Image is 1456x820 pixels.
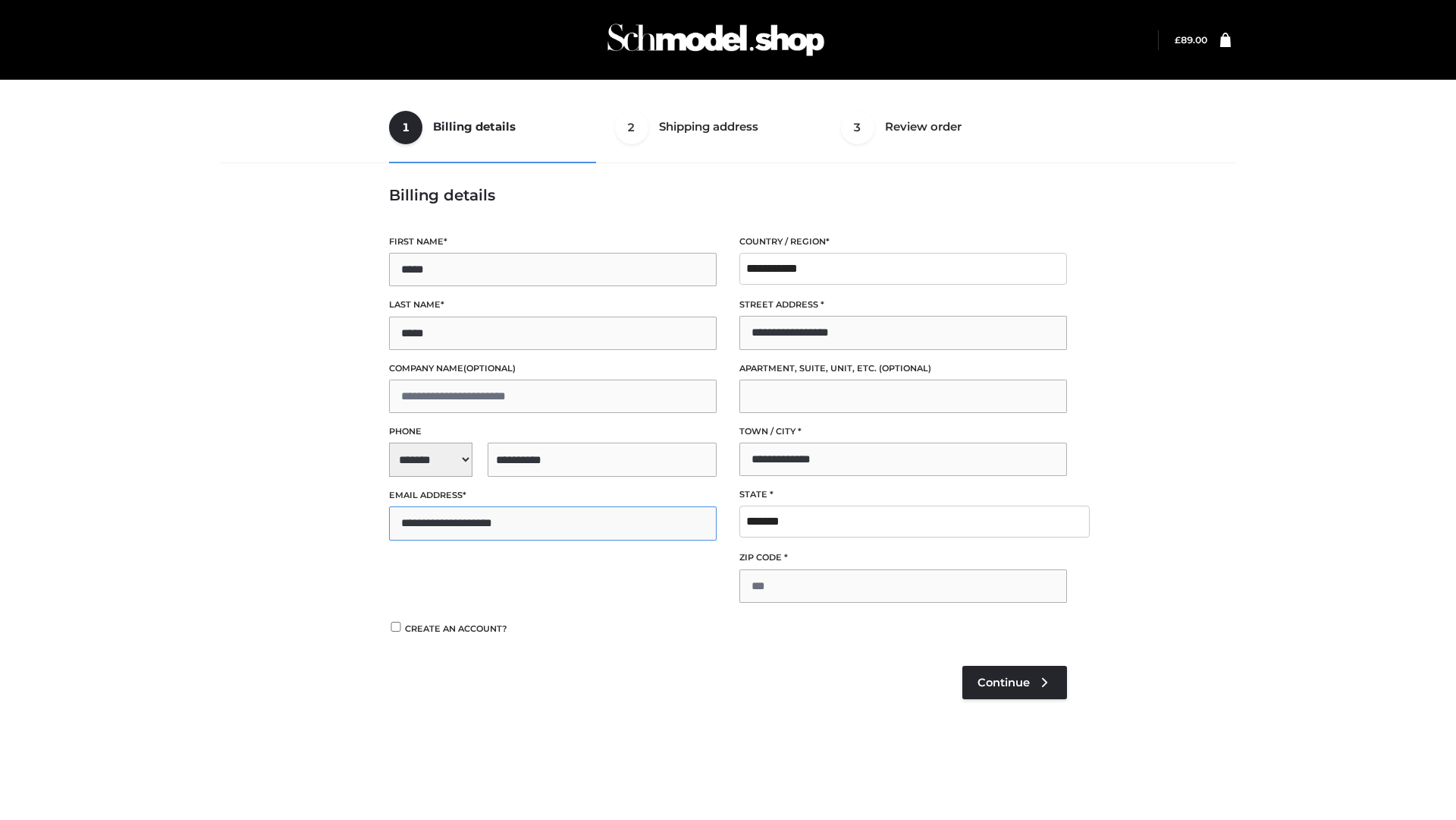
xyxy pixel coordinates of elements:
span: Continue [977,676,1030,689]
label: First name [389,235,717,249]
label: Apartment, suite, unit, etc. [739,361,1067,376]
label: Street address [739,298,1067,312]
label: Phone [389,424,717,439]
label: Country / Region [739,235,1067,249]
label: ZIP Code [739,550,1067,565]
label: Company name [389,361,717,376]
input: Create an account? [389,622,403,632]
img: Schmodel Admin 964 [602,10,830,70]
span: Create an account? [405,623,507,634]
label: Town / City [739,424,1067,439]
span: (optional) [879,363,931,374]
span: £ [1175,34,1181,46]
a: £89.00 [1175,34,1207,46]
label: Last name [389,298,717,312]
span: (optional) [463,363,516,374]
label: State [739,487,1067,502]
a: Continue [962,666,1067,699]
bdi: 89.00 [1175,34,1207,46]
label: Email address [389,488,717,503]
h3: Billing details [389,186,1067,204]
